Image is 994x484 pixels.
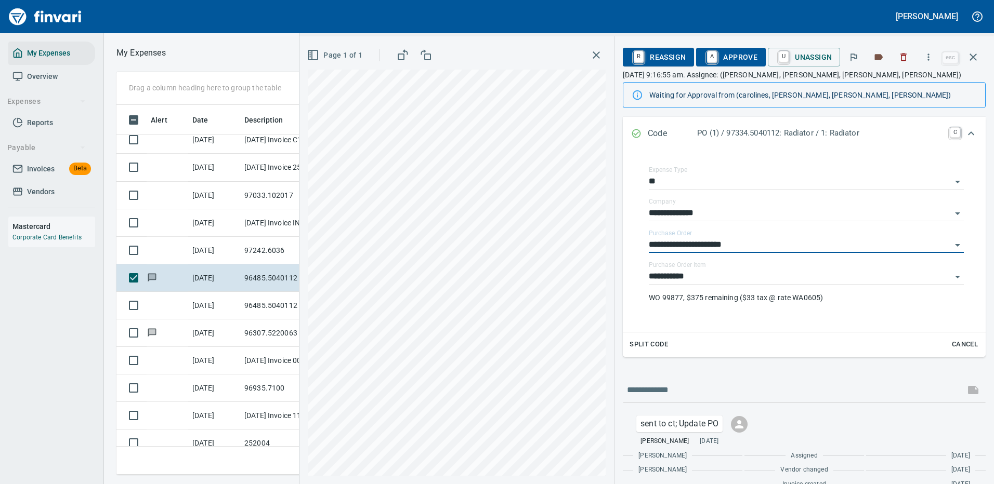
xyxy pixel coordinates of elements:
[188,402,240,429] td: [DATE]
[649,86,977,104] div: Waiting for Approval from (carolines, [PERSON_NAME], [PERSON_NAME], [PERSON_NAME])
[188,182,240,209] td: [DATE]
[27,163,55,176] span: Invoices
[779,51,789,62] a: U
[700,436,718,447] span: [DATE]
[240,319,334,347] td: 96307.5220063
[649,198,676,205] label: Company
[129,83,281,93] p: Drag a column heading here to group the table
[638,465,687,475] span: [PERSON_NAME]
[151,114,181,126] span: Alert
[950,127,960,138] a: C
[147,329,158,336] span: Has messages
[893,8,961,24] button: [PERSON_NAME]
[623,117,986,151] div: Expand
[8,111,95,135] a: Reports
[3,92,90,111] button: Expenses
[707,51,717,62] a: A
[188,264,240,292] td: [DATE]
[12,234,82,241] a: Corporate Card Benefits
[623,151,986,357] div: Expand
[623,70,986,80] p: [DATE] 9:16:55 am. Assignee: ([PERSON_NAME], [PERSON_NAME], [PERSON_NAME], [PERSON_NAME])
[188,374,240,402] td: [DATE]
[940,45,986,70] span: Close invoice
[892,46,915,69] button: Discard
[780,465,828,475] span: Vendor changed
[776,48,832,66] span: Unassign
[8,157,95,181] a: InvoicesBeta
[867,46,890,69] button: Labels
[638,451,687,461] span: [PERSON_NAME]
[240,209,334,237] td: [DATE] Invoice IN-068273 from [PERSON_NAME] Oil Co Inc (1-38025)
[192,114,208,126] span: Date
[961,378,986,402] span: This records your message into the invoice and notifies anyone mentioned
[649,262,705,268] label: Purchase Order Item
[240,429,334,457] td: 252004
[188,319,240,347] td: [DATE]
[305,46,367,65] button: Page 1 of 1
[27,47,70,60] span: My Expenses
[791,451,817,461] span: Assigned
[12,221,95,232] h6: Mastercard
[309,49,362,62] span: Page 1 of 1
[240,182,334,209] td: 97033.102017
[116,47,166,59] p: My Expenses
[649,167,687,173] label: Expense Type
[188,347,240,374] td: [DATE]
[896,11,958,22] h5: [PERSON_NAME]
[950,174,965,189] button: Open
[69,163,91,174] span: Beta
[7,95,86,108] span: Expenses
[842,46,865,69] button: Flag
[631,48,686,66] span: Reassign
[768,48,840,66] button: UUnassign
[188,237,240,264] td: [DATE]
[950,206,965,221] button: Open
[188,429,240,457] td: [DATE]
[3,138,90,157] button: Payable
[8,42,95,65] a: My Expenses
[649,292,964,303] p: WO 99877, $375 remaining ($33 tax @ rate WA0605)
[6,4,84,29] img: Finvari
[27,116,53,129] span: Reports
[623,48,694,66] button: RReassign
[240,402,334,429] td: [DATE] Invoice 11007060 from Cessco Inc (1-10167)
[27,185,55,198] span: Vendors
[27,70,58,83] span: Overview
[950,238,965,252] button: Open
[948,337,982,353] button: Cancel
[116,47,166,59] nav: breadcrumb
[188,154,240,181] td: [DATE]
[951,339,979,351] span: Cancel
[630,339,668,351] span: Split Code
[704,48,757,66] span: Approve
[240,347,334,374] td: [DATE] Invoice 0002499482 from Central Welding Supply Co., Inc (1-23924)
[240,126,334,154] td: [DATE] Invoice C158393 from ARG Industrial (1-38847)
[627,337,671,353] button: Split Code
[240,237,334,264] td: 97242.6036
[951,451,970,461] span: [DATE]
[7,141,86,154] span: Payable
[240,154,334,181] td: [DATE] Invoice 25-481410 from Associated Petroleum Products Inc (APP) (1-23098)
[188,292,240,319] td: [DATE]
[244,114,297,126] span: Description
[147,274,158,281] span: Has messages
[640,436,689,447] span: [PERSON_NAME]
[696,48,766,66] button: AApprove
[8,180,95,204] a: Vendors
[943,52,958,63] a: esc
[192,114,222,126] span: Date
[240,374,334,402] td: 96935.7100
[244,114,283,126] span: Description
[240,264,334,292] td: 96485.5040112
[188,126,240,154] td: [DATE]
[950,270,965,284] button: Open
[697,127,944,139] p: PO (1) / 97334.5040112: Radiator / 1: Radiator
[8,65,95,88] a: Overview
[151,114,167,126] span: Alert
[240,292,334,319] td: 96485.5040112
[188,209,240,237] td: [DATE]
[917,46,940,69] button: More
[648,127,697,141] p: Code
[640,418,718,430] p: sent to ct; Update PO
